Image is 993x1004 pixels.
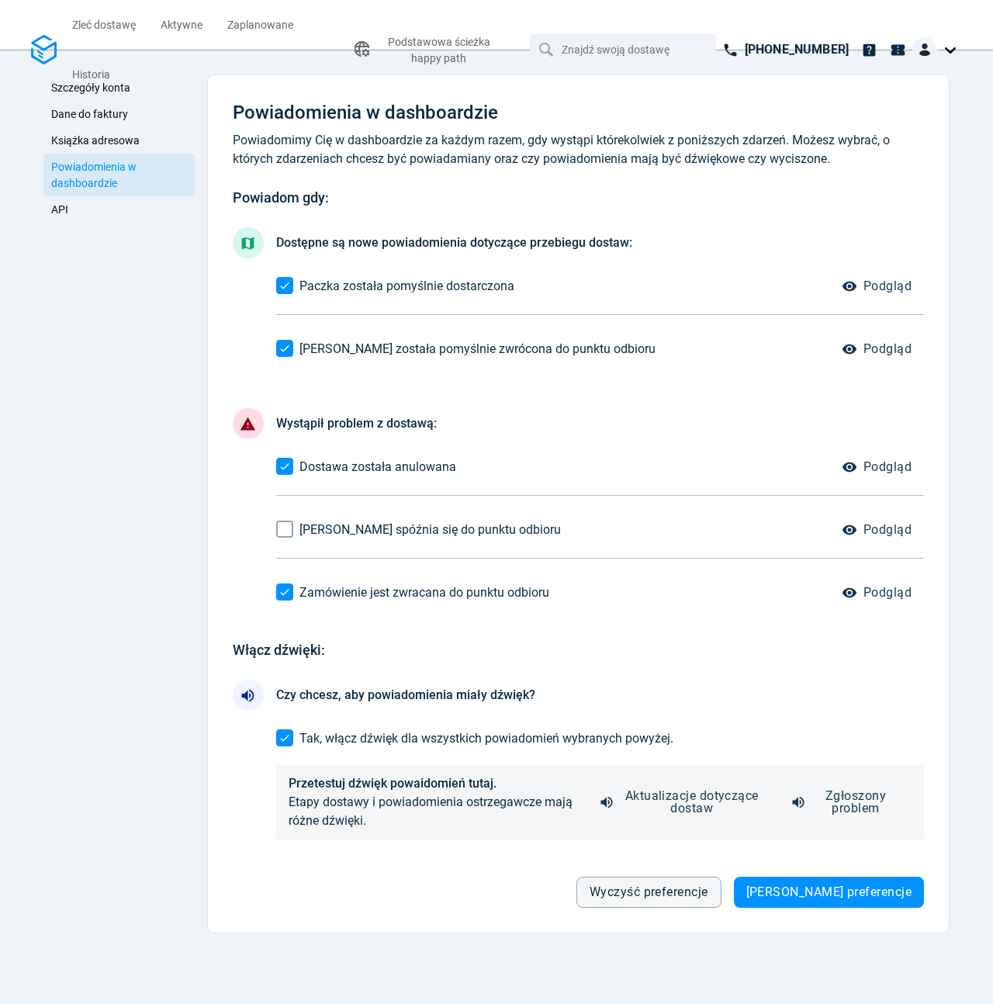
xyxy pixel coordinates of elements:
[832,577,924,608] button: Podgląd
[227,19,293,31] span: Zaplanowane
[31,35,57,65] img: Logo
[388,36,490,64] span: Podstawowa ścieżka happy path
[299,459,456,474] span: Dostawa została anulowana
[590,774,775,830] button: Aktualizacje dotyczące dostaw
[832,334,924,365] button: Podgląd
[621,790,763,815] span: Aktualizacje dotyczące dostaw
[276,416,437,431] span: Wystąpił problem z dostawą:
[72,19,136,31] span: Zleć dostawę
[299,279,514,293] span: Paczka została pomyślnie dostarczona
[746,886,912,898] span: [PERSON_NAME] preferencje
[43,127,195,154] a: Książka adresowa
[832,452,924,483] button: Podgląd
[576,877,721,908] button: Wyczyść preferencje
[590,886,708,898] span: Wyczyść preferencje
[51,134,140,147] span: Książka adresowa
[43,101,195,127] a: Dane do faktury
[812,790,899,815] span: Zgłoszony problem
[51,161,137,189] span: Powiadomienia w dashboardzie
[339,25,517,74] button: Podstawowa ścieżka happy path
[863,343,912,355] span: Podgląd
[863,587,912,599] span: Podgląd
[299,522,561,537] span: [PERSON_NAME] spóźnia się do punktu odbioru
[863,461,912,473] span: Podgląd
[72,50,110,99] a: Historia
[51,108,128,120] span: Dane do faktury
[832,514,924,545] button: Podgląd
[299,341,656,356] span: [PERSON_NAME] została pomyślnie zwrócona do punktu odbioru
[233,102,498,123] span: Powiadomienia w dashboardzie
[233,189,329,206] span: Powiadom gdy:
[716,34,855,65] a: [PHONE_NUMBER]
[562,35,687,64] input: Znajdź swoją dostawę
[863,524,912,536] span: Podgląd
[299,585,549,600] span: Zamówienie jest zwracana do punktu odbioru
[161,19,202,31] span: Aktywne
[289,776,496,791] span: Przetestuj dźwięk powaidomień tutaj.
[745,40,849,59] p: [PHONE_NUMBER]
[233,133,890,166] span: Powiadomimy Cię w dashboardzie za każdym razem, gdy wystąpi którekolwiek z poniższych zdarzeń. Mo...
[912,37,937,62] img: Client
[832,271,924,302] button: Podgląd
[863,280,912,293] span: Podgląd
[781,774,912,830] button: Zgłoszony problem
[289,795,573,828] span: Etapy dostawy i powiadomienia ostrzegawcze mają różne dźwięki.
[43,196,195,223] a: API
[233,642,325,658] span: Włącz dźwięki:
[276,235,632,250] span: Dostępne są nowe powiadomienia dotyczące przebiegu dostaw:
[72,68,110,81] span: Historia
[276,687,535,702] span: Czy chcesz, aby powiadomienia miały dźwięk?
[43,154,195,196] a: Powiadomienia w dashboardzie
[734,877,924,908] button: [PERSON_NAME] preferencje
[299,731,673,746] span: Tak, włącz dźwięk dla wszystkich powiadomień wybranych powyżej.
[51,203,68,216] span: API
